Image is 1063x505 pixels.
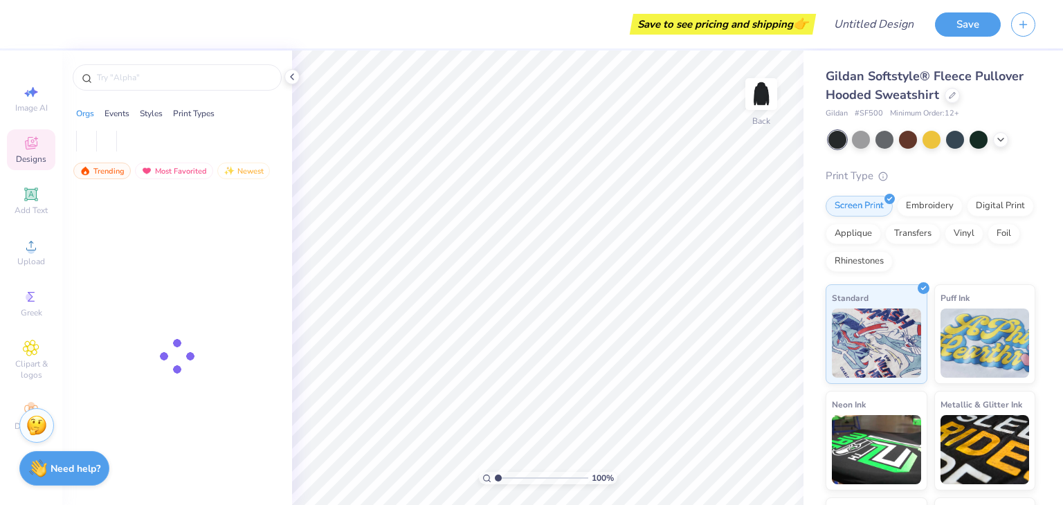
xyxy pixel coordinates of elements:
[823,10,925,38] input: Untitled Design
[51,462,100,475] strong: Need help?
[16,154,46,165] span: Designs
[80,166,91,176] img: trending.gif
[890,108,959,120] span: Minimum Order: 12 +
[826,168,1035,184] div: Print Type
[793,15,808,32] span: 👉
[826,251,893,272] div: Rhinestones
[217,163,270,179] div: Newest
[945,223,983,244] div: Vinyl
[752,115,770,127] div: Back
[15,205,48,216] span: Add Text
[826,68,1024,103] span: Gildan Softstyle® Fleece Pullover Hooded Sweatshirt
[832,309,921,378] img: Standard
[941,415,1030,484] img: Metallic & Glitter Ink
[105,107,129,120] div: Events
[941,397,1022,412] span: Metallic & Glitter Ink
[73,163,131,179] div: Trending
[967,196,1034,217] div: Digital Print
[832,415,921,484] img: Neon Ink
[826,196,893,217] div: Screen Print
[173,107,215,120] div: Print Types
[135,163,213,179] div: Most Favorited
[21,307,42,318] span: Greek
[941,309,1030,378] img: Puff Ink
[826,223,881,244] div: Applique
[140,107,163,120] div: Styles
[885,223,941,244] div: Transfers
[7,358,55,380] span: Clipart & logos
[17,256,45,267] span: Upload
[592,472,614,484] span: 100 %
[988,223,1020,244] div: Foil
[747,80,775,108] img: Back
[224,166,235,176] img: Newest.gif
[832,291,869,305] span: Standard
[832,397,866,412] span: Neon Ink
[141,166,152,176] img: most_fav.gif
[633,14,812,35] div: Save to see pricing and shipping
[15,102,48,113] span: Image AI
[855,108,883,120] span: # SF500
[941,291,970,305] span: Puff Ink
[96,71,273,84] input: Try "Alpha"
[897,196,963,217] div: Embroidery
[15,421,48,432] span: Decorate
[935,12,1001,37] button: Save
[76,107,94,120] div: Orgs
[826,108,848,120] span: Gildan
